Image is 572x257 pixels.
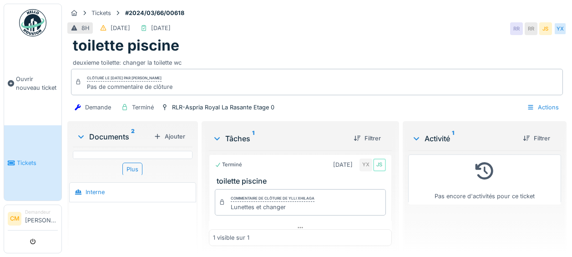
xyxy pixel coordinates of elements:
a: Tickets [4,125,61,200]
div: Documents [76,131,150,142]
strong: #2024/03/66/00618 [121,9,188,17]
div: Commentaire de clôture de Ylli Xhilaga [231,195,314,202]
li: [PERSON_NAME] [25,209,58,228]
span: Tickets [17,159,58,167]
div: [DATE] [111,24,130,32]
div: Demande [85,103,111,112]
a: CM Demandeur[PERSON_NAME] [8,209,58,231]
div: YX [359,159,372,171]
sup: 2 [131,131,135,142]
div: Tickets [91,9,111,17]
div: [DATE] [151,24,171,32]
div: RLR-Aspria Royal La Rasante Etage 0 [172,103,274,112]
div: Terminé [215,161,242,169]
sup: 1 [452,133,454,144]
div: Activité [412,133,516,144]
div: 8H [81,24,90,32]
span: Ouvrir nouveau ticket [16,75,58,92]
div: RR [510,22,523,35]
div: Tâches [213,133,346,144]
h1: toilette piscine [73,37,179,54]
div: [DATE] [333,160,353,169]
sup: 1 [252,133,254,144]
div: Interne [86,188,105,196]
div: Filtrer [350,132,385,144]
div: Plus [122,163,142,176]
div: Terminé [132,103,154,112]
div: RR [525,22,537,35]
div: JS [373,159,386,171]
div: deuxieme toilette: changer la toilette wc [73,55,561,67]
div: Pas de commentaire de clôture [87,82,172,91]
a: Ouvrir nouveau ticket [4,41,61,125]
div: YX [554,22,567,35]
div: Ajouter [150,130,189,143]
div: Demandeur [25,209,58,216]
li: CM [8,212,21,226]
div: Actions [523,101,563,114]
div: Filtrer [519,132,554,144]
div: Clôturé le [DATE] par [PERSON_NAME] [87,75,162,82]
div: Lunettes et changer [231,203,314,211]
div: JS [539,22,552,35]
div: Pas encore d'activités pour ce ticket [414,159,555,201]
div: 1 visible sur 1 [213,233,249,242]
img: Badge_color-CXgf-gQk.svg [19,9,46,36]
h3: toilette piscine [217,177,388,185]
